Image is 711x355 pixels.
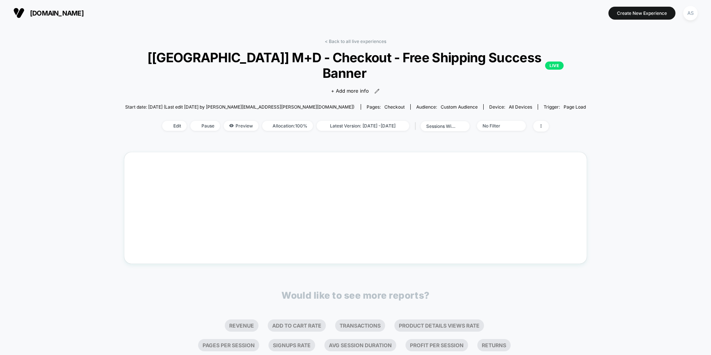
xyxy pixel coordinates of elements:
[483,123,512,129] div: No Filter
[405,339,468,351] li: Profit Per Session
[509,104,532,110] span: all devices
[335,319,385,332] li: Transactions
[13,7,24,19] img: Visually logo
[683,6,698,20] div: AS
[325,39,386,44] a: < Back to all live experiences
[545,62,564,70] p: LIVE
[426,123,456,129] div: sessions with impression
[681,6,700,21] button: AS
[564,104,586,110] span: Page Load
[331,87,369,95] span: + Add more info
[262,121,313,131] span: Allocation: 100%
[483,104,538,110] span: Device:
[30,9,84,17] span: [DOMAIN_NAME]
[125,104,354,110] span: Start date: [DATE] (Last edit [DATE] by [PERSON_NAME][EMAIL_ADDRESS][PERSON_NAME][DOMAIN_NAME])
[147,50,564,81] span: [[GEOGRAPHIC_DATA]] M+D - Checkout - Free Shipping Success Banner
[544,104,586,110] div: Trigger:
[11,7,86,19] button: [DOMAIN_NAME]
[281,290,430,301] p: Would like to see more reports?
[394,319,484,332] li: Product Details Views Rate
[367,104,405,110] div: Pages:
[198,339,259,351] li: Pages Per Session
[441,104,478,110] span: Custom Audience
[324,339,396,351] li: Avg Session Duration
[224,121,258,131] span: Preview
[384,104,405,110] span: checkout
[268,319,326,332] li: Add To Cart Rate
[268,339,315,351] li: Signups Rate
[190,121,220,131] span: Pause
[162,121,187,131] span: Edit
[477,339,511,351] li: Returns
[608,7,675,20] button: Create New Experience
[317,121,409,131] span: Latest Version: [DATE] - [DATE]
[225,319,258,332] li: Revenue
[413,121,421,132] span: |
[416,104,478,110] div: Audience:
